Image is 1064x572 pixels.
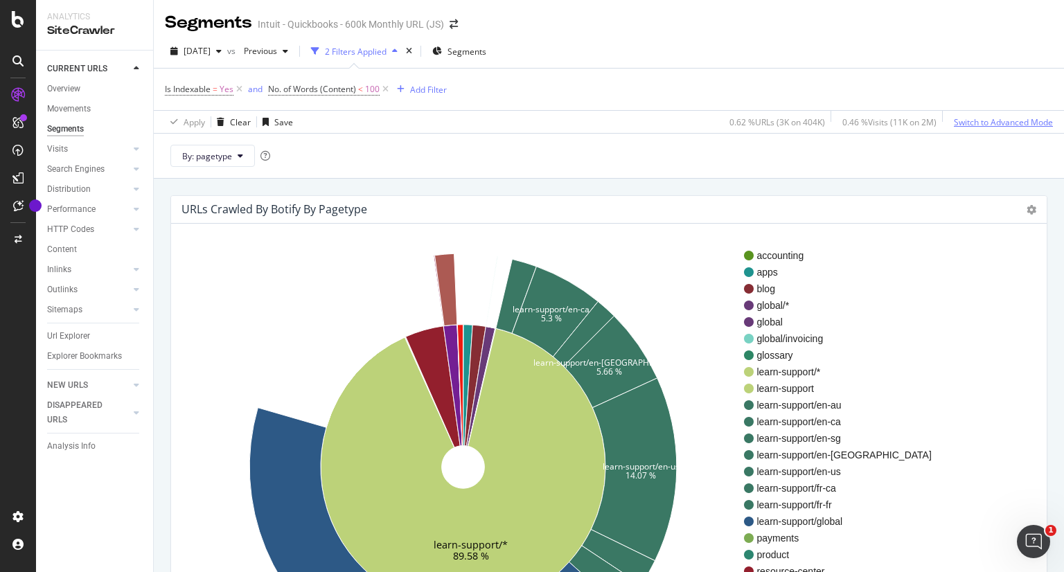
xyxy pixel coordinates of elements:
[220,80,233,99] span: Yes
[1017,525,1050,558] iframe: Intercom live chat
[47,378,88,393] div: NEW URLS
[47,162,130,177] a: Search Engines
[47,398,130,427] a: DISAPPEARED URLS
[410,84,447,96] div: Add Filter
[756,348,931,362] span: glossary
[1027,205,1036,215] i: Options
[47,142,130,157] a: Visits
[47,283,78,297] div: Outlinks
[47,303,130,317] a: Sitemaps
[47,439,143,454] a: Analysis Info
[756,431,931,445] span: learn-support/en-sg
[211,111,251,133] button: Clear
[238,40,294,62] button: Previous
[756,515,931,528] span: learn-support/global
[248,82,263,96] button: and
[213,83,218,95] span: =
[434,538,508,551] text: learn-support/*
[47,439,96,454] div: Analysis Info
[756,332,931,346] span: global/invoicing
[756,315,931,329] span: global
[756,298,931,312] span: global/*
[533,356,685,368] text: learn-support/en-[GEOGRAPHIC_DATA]
[756,548,931,562] span: product
[756,498,931,512] span: learn-support/fr-fr
[248,83,263,95] div: and
[325,46,387,57] div: 2 Filters Applied
[47,242,77,257] div: Content
[47,142,68,157] div: Visits
[47,182,130,197] a: Distribution
[391,81,447,98] button: Add Filter
[603,460,680,472] text: learn-support/en-us
[47,62,107,76] div: CURRENT URLS
[47,122,84,136] div: Segments
[47,202,96,217] div: Performance
[165,83,211,95] span: Is Indexable
[184,45,211,57] span: 2025 Aug. 22nd
[258,17,444,31] div: Intuit - Quickbooks - 600k Monthly URL (JS)
[756,465,931,479] span: learn-support/en-us
[29,199,42,212] div: Tooltip anchor
[403,44,415,58] div: times
[453,549,489,562] text: 89.58 %
[729,116,825,128] div: 0.62 % URLs ( 3K on 404K )
[47,283,130,297] a: Outlinks
[756,448,931,462] span: learn-support/en-[GEOGRAPHIC_DATA]
[365,80,380,99] span: 100
[47,202,130,217] a: Performance
[47,11,142,23] div: Analytics
[47,329,143,343] a: Url Explorer
[756,265,931,279] span: apps
[47,378,130,393] a: NEW URLS
[756,249,931,262] span: accounting
[948,111,1053,133] button: Switch to Advanced Mode
[182,150,232,162] span: By: pagetype
[184,116,205,128] div: Apply
[513,303,589,315] text: learn-support/en-ca
[238,45,277,57] span: Previous
[47,102,91,116] div: Movements
[756,481,931,495] span: learn-support/fr-ca
[47,62,130,76] a: CURRENT URLS
[756,382,931,395] span: learn-support
[165,40,227,62] button: [DATE]
[47,262,71,277] div: Inlinks
[47,303,82,317] div: Sitemaps
[756,282,931,296] span: blog
[47,122,143,136] a: Segments
[47,162,105,177] div: Search Engines
[230,116,251,128] div: Clear
[47,102,143,116] a: Movements
[596,366,622,377] text: 5.66 %
[47,182,91,197] div: Distribution
[305,40,403,62] button: 2 Filters Applied
[47,398,117,427] div: DISAPPEARED URLS
[47,349,122,364] div: Explorer Bookmarks
[257,111,293,133] button: Save
[165,11,252,35] div: Segments
[47,82,143,96] a: Overview
[47,329,90,343] div: Url Explorer
[954,116,1053,128] div: Switch to Advanced Mode
[756,365,931,379] span: learn-support/*
[842,116,937,128] div: 0.46 % Visits ( 11K on 2M )
[227,45,238,57] span: vs
[358,83,363,95] span: <
[427,40,492,62] button: Segments
[756,398,931,412] span: learn-support/en-au
[47,242,143,257] a: Content
[47,349,143,364] a: Explorer Bookmarks
[47,222,94,237] div: HTTP Codes
[274,116,293,128] div: Save
[47,82,80,96] div: Overview
[1045,525,1056,536] span: 1
[165,111,205,133] button: Apply
[47,222,130,237] a: HTTP Codes
[47,262,130,277] a: Inlinks
[541,312,562,324] text: 5.3 %
[626,470,657,481] text: 14.07 %
[268,83,356,95] span: No. of Words (Content)
[756,415,931,429] span: learn-support/en-ca
[47,23,142,39] div: SiteCrawler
